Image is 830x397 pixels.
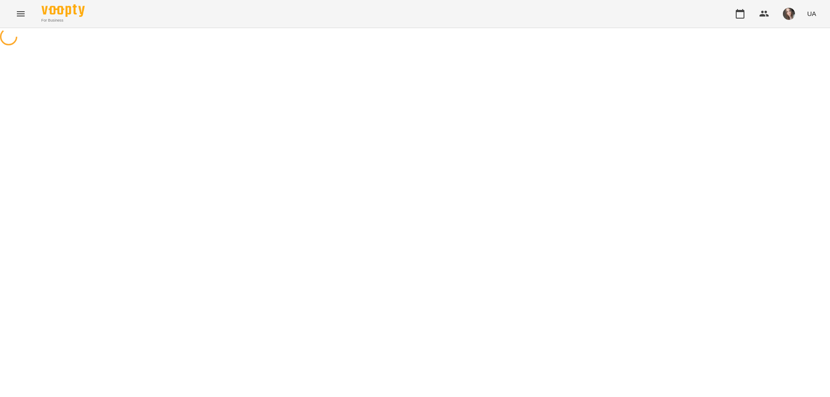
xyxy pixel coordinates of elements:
img: f6374287e352a2e74eca4bf889e79d1e.jpg [783,8,795,20]
img: Voopty Logo [41,4,85,17]
span: For Business [41,18,85,23]
button: UA [804,6,820,22]
button: Menu [10,3,31,24]
span: UA [807,9,816,18]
